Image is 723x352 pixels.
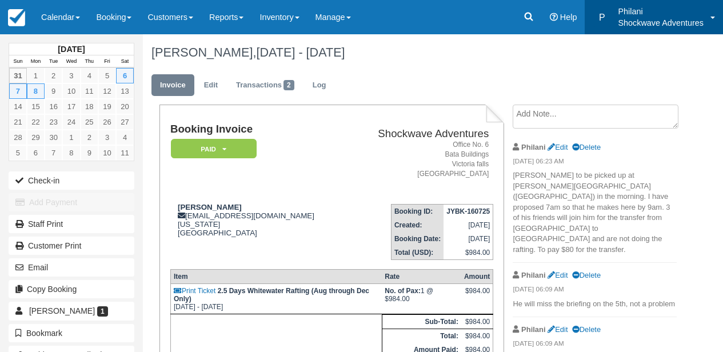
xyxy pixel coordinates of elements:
[116,99,134,114] a: 20
[45,55,62,68] th: Tue
[593,9,611,27] div: P
[391,246,444,260] th: Total (USD):
[618,17,704,29] p: Shockwave Adventures
[9,193,134,211] button: Add Payment
[116,114,134,130] a: 27
[45,114,62,130] a: 23
[27,130,45,145] a: 29
[170,138,253,159] a: Paid
[256,45,345,59] span: [DATE] - [DATE]
[151,74,194,97] a: Invoice
[283,80,294,90] span: 2
[572,143,601,151] a: Delete
[170,123,346,135] h1: Booking Invoice
[572,271,601,279] a: Delete
[116,83,134,99] a: 13
[98,145,116,161] a: 10
[98,68,116,83] a: 5
[444,232,493,246] td: [DATE]
[45,99,62,114] a: 16
[62,130,80,145] a: 1
[9,258,134,277] button: Email
[45,68,62,83] a: 2
[27,145,45,161] a: 6
[521,143,545,151] strong: Philani
[8,9,25,26] img: checkfront-main-nav-mini-logo.png
[391,232,444,246] th: Booking Date:
[9,55,27,68] th: Sun
[560,13,577,22] span: Help
[27,99,45,114] a: 15
[9,99,27,114] a: 14
[170,270,382,284] th: Item
[521,325,545,334] strong: Philani
[9,83,27,99] a: 7
[27,55,45,68] th: Mon
[195,74,226,97] a: Edit
[27,68,45,83] a: 1
[464,287,490,304] div: $984.00
[304,74,335,97] a: Log
[81,55,98,68] th: Thu
[550,13,558,21] i: Help
[98,114,116,130] a: 26
[461,329,493,343] td: $984.00
[98,130,116,145] a: 3
[62,114,80,130] a: 24
[391,205,444,219] th: Booking ID:
[444,218,493,232] td: [DATE]
[513,157,676,169] em: [DATE] 06:23 AM
[151,46,677,59] h1: [PERSON_NAME],
[548,271,568,279] a: Edit
[171,139,257,159] em: Paid
[45,130,62,145] a: 30
[81,145,98,161] a: 9
[391,218,444,232] th: Created:
[45,145,62,161] a: 7
[81,68,98,83] a: 4
[62,145,80,161] a: 8
[9,130,27,145] a: 28
[9,324,134,342] button: Bookmark
[9,215,134,233] a: Staff Print
[513,299,676,310] p: He will miss the briefing on the 5th, not a problem
[9,114,27,130] a: 21
[98,83,116,99] a: 12
[98,55,116,68] th: Fri
[81,130,98,145] a: 2
[116,130,134,145] a: 4
[572,325,601,334] a: Delete
[97,306,108,317] span: 1
[382,270,461,284] th: Rate
[227,74,303,97] a: Transactions2
[116,55,134,68] th: Sat
[9,68,27,83] a: 31
[170,203,346,237] div: [EMAIL_ADDRESS][DOMAIN_NAME] [US_STATE] [GEOGRAPHIC_DATA]
[9,145,27,161] a: 5
[116,68,134,83] a: 6
[174,287,369,303] strong: 2.5 Days Whitewater Rafting (Aug through Dec Only)
[351,128,489,140] h2: Shockwave Adventures
[62,99,80,114] a: 17
[9,171,134,190] button: Check-in
[9,237,134,255] a: Customer Print
[548,325,568,334] a: Edit
[382,284,461,314] td: 1 @ $984.00
[62,55,80,68] th: Wed
[81,114,98,130] a: 25
[9,280,134,298] button: Copy Booking
[62,83,80,99] a: 10
[27,114,45,130] a: 22
[58,45,85,54] strong: [DATE]
[461,270,493,284] th: Amount
[513,339,676,351] em: [DATE] 06:09 AM
[382,329,461,343] th: Total:
[81,83,98,99] a: 11
[513,170,676,255] p: [PERSON_NAME] to be picked up at [PERSON_NAME][GEOGRAPHIC_DATA] ([GEOGRAPHIC_DATA]) in the mornin...
[513,285,676,297] em: [DATE] 06:09 AM
[81,99,98,114] a: 18
[62,68,80,83] a: 3
[9,302,134,320] a: [PERSON_NAME] 1
[618,6,704,17] p: Philani
[351,140,489,179] address: Office No. 6 Bata Buildings Victoria falls [GEOGRAPHIC_DATA]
